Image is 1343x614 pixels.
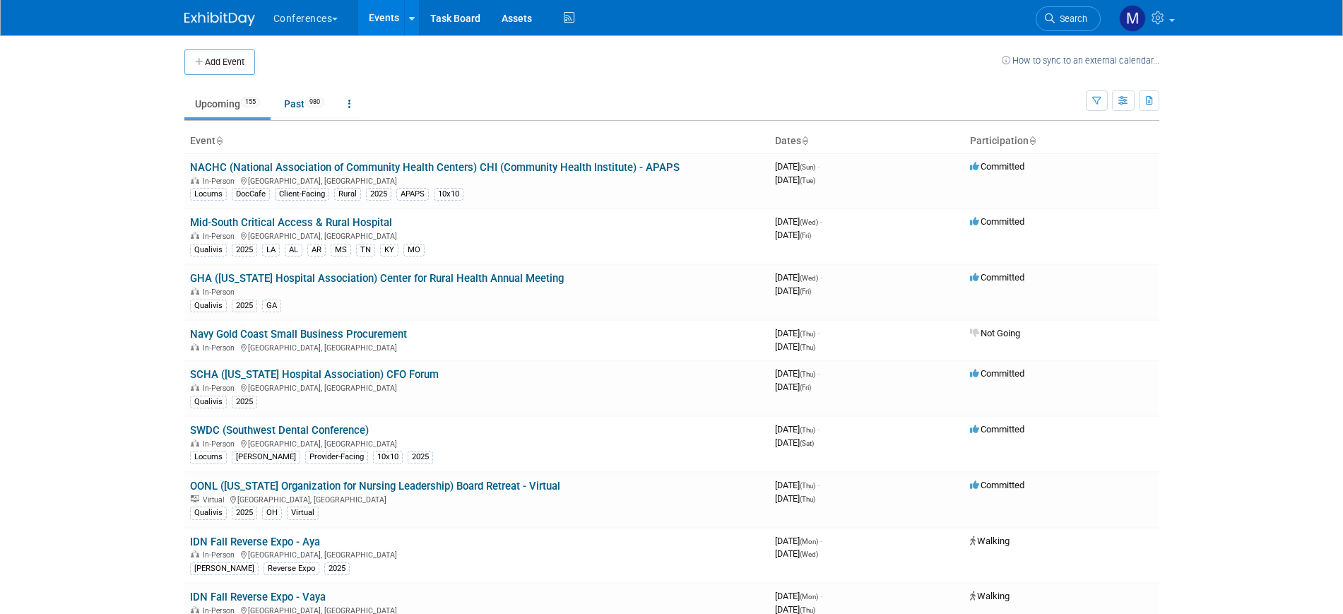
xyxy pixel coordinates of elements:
[775,548,818,559] span: [DATE]
[380,244,398,256] div: KY
[970,161,1024,172] span: Committed
[800,538,818,545] span: (Mon)
[232,244,257,256] div: 2025
[191,606,199,613] img: In-Person Event
[191,384,199,391] img: In-Person Event
[396,188,429,201] div: APAPS
[191,343,199,350] img: In-Person Event
[184,129,769,153] th: Event
[775,536,822,546] span: [DATE]
[190,300,227,312] div: Qualivis
[190,188,227,201] div: Locums
[800,330,815,338] span: (Thu)
[366,188,391,201] div: 2025
[190,328,407,341] a: Navy Gold Coast Small Business Procurement
[190,230,764,241] div: [GEOGRAPHIC_DATA], [GEOGRAPHIC_DATA]
[817,480,820,490] span: -
[817,161,820,172] span: -
[820,216,822,227] span: -
[190,437,764,449] div: [GEOGRAPHIC_DATA], [GEOGRAPHIC_DATA]
[775,230,811,240] span: [DATE]
[800,384,811,391] span: (Fri)
[775,328,820,338] span: [DATE]
[331,244,351,256] div: MS
[190,396,227,408] div: Qualivis
[775,341,815,352] span: [DATE]
[800,218,818,226] span: (Wed)
[820,536,822,546] span: -
[190,272,564,285] a: GHA ([US_STATE] Hospital Association) Center for Rural Health Annual Meeting
[800,495,815,503] span: (Thu)
[775,216,822,227] span: [DATE]
[275,188,329,201] div: Client-Facing
[232,396,257,408] div: 2025
[970,480,1024,490] span: Committed
[190,451,227,464] div: Locums
[190,244,227,256] div: Qualivis
[356,244,375,256] div: TN
[1055,13,1087,24] span: Search
[775,382,811,392] span: [DATE]
[970,272,1024,283] span: Committed
[305,97,324,107] span: 980
[373,451,403,464] div: 10x10
[817,328,820,338] span: -
[775,175,815,185] span: [DATE]
[1119,5,1146,32] img: Marygrace LeGros
[800,439,814,447] span: (Sat)
[817,368,820,379] span: -
[970,424,1024,435] span: Committed
[262,300,281,312] div: GA
[324,562,350,575] div: 2025
[775,480,820,490] span: [DATE]
[800,343,815,351] span: (Thu)
[184,49,255,75] button: Add Event
[184,90,271,117] a: Upcoming155
[232,300,257,312] div: 2025
[970,368,1024,379] span: Committed
[203,343,239,353] span: In-Person
[334,188,361,201] div: Rural
[307,244,326,256] div: AR
[190,368,439,381] a: SCHA ([US_STATE] Hospital Association) CFO Forum
[232,507,257,519] div: 2025
[190,382,764,393] div: [GEOGRAPHIC_DATA], [GEOGRAPHIC_DATA]
[775,424,820,435] span: [DATE]
[190,480,560,492] a: OONL ([US_STATE] Organization for Nursing Leadership) Board Retreat - Virtual
[203,550,239,560] span: In-Person
[190,175,764,186] div: [GEOGRAPHIC_DATA], [GEOGRAPHIC_DATA]
[184,12,255,26] img: ExhibitDay
[191,439,199,447] img: In-Person Event
[820,272,822,283] span: -
[264,562,319,575] div: Reverse Expo
[408,451,433,464] div: 2025
[1029,135,1036,146] a: Sort by Participation Type
[800,370,815,378] span: (Thu)
[775,493,815,504] span: [DATE]
[241,97,260,107] span: 155
[434,188,463,201] div: 10x10
[215,135,223,146] a: Sort by Event Name
[403,244,425,256] div: MO
[190,536,320,548] a: IDN Fall Reverse Expo - Aya
[190,161,680,174] a: NACHC (National Association of Community Health Centers) CHI (Community Health Institute) - APAPS
[800,593,818,601] span: (Mon)
[800,482,815,490] span: (Thu)
[800,177,815,184] span: (Tue)
[232,451,300,464] div: [PERSON_NAME]
[970,216,1024,227] span: Committed
[1036,6,1101,31] a: Search
[775,161,820,172] span: [DATE]
[820,591,822,601] span: -
[800,232,811,240] span: (Fri)
[775,272,822,283] span: [DATE]
[191,288,199,295] img: In-Person Event
[800,606,815,614] span: (Thu)
[817,424,820,435] span: -
[800,288,811,295] span: (Fri)
[775,437,814,448] span: [DATE]
[775,368,820,379] span: [DATE]
[203,288,239,297] span: In-Person
[190,548,764,560] div: [GEOGRAPHIC_DATA], [GEOGRAPHIC_DATA]
[190,591,326,603] a: IDN Fall Reverse Expo - Vaya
